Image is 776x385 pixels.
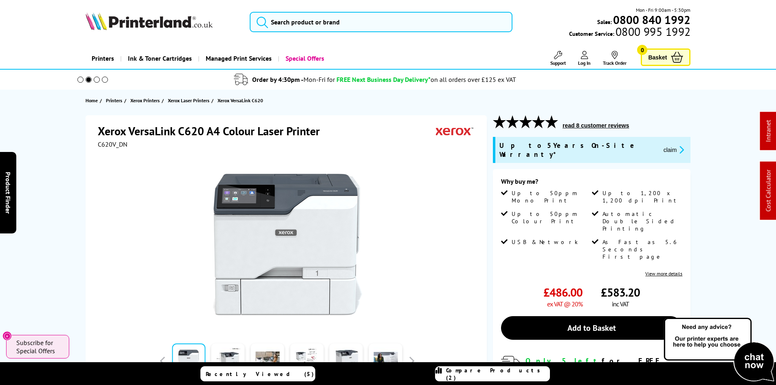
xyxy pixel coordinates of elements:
span: FREE Next Business Day Delivery* [336,75,431,84]
span: Xerox Printers [130,96,160,105]
span: Up to 50ppm Mono Print [512,189,590,204]
span: Printers [106,96,122,105]
span: £583.20 [601,285,640,300]
a: Xerox Laser Printers [168,96,211,105]
div: Why buy me? [501,177,682,189]
img: Xerox VersaLink C620 [207,165,367,324]
span: Up to 1,200 x 1,200 dpi Print [602,189,681,204]
a: View more details [645,271,682,277]
span: £486.00 [543,285,583,300]
span: Subscribe for Special Offers [16,339,61,355]
a: Xerox VersaLink C620 [218,96,265,105]
button: promo-description [661,145,687,154]
a: 0800 840 1992 [612,16,690,24]
a: Intranet [764,120,772,142]
a: Special Offers [278,48,330,69]
span: Log In [578,60,591,66]
img: Printerland Logo [86,12,213,30]
span: USB & Network [512,238,578,246]
div: for FREE Next Day Delivery [525,356,682,375]
div: on all orders over £125 ex VAT [431,75,516,84]
a: Support [550,51,566,66]
input: Search product or brand [250,12,512,32]
img: Open Live Chat window [662,317,776,383]
a: Add to Basket [501,316,682,340]
a: Managed Print Services [198,48,278,69]
a: Log In [578,51,591,66]
li: modal_delivery [66,73,684,87]
span: Automatic Double Sided Printing [602,210,681,232]
span: Product Finder [4,172,12,213]
a: Compare Products (2) [435,366,550,381]
span: Sales: [597,18,612,26]
span: Order by 4:30pm - [252,75,335,84]
span: 0800 995 1992 [614,28,690,35]
span: Basket [648,52,667,63]
a: Recently Viewed (5) [200,366,315,381]
img: Xerox [436,123,473,139]
span: Mon - Fri 9:00am - 5:30pm [636,6,690,14]
a: Cost Calculator [764,170,772,212]
span: As Fast as 5.6 Seconds First page [602,238,681,260]
span: Compare Products (2) [446,367,550,381]
span: Recently Viewed (5) [206,370,314,378]
span: Ink & Toner Cartridges [128,48,192,69]
a: Basket 0 [641,48,690,66]
a: Track Order [603,51,627,66]
span: Mon-Fri for [303,75,335,84]
a: Xerox Printers [130,96,162,105]
span: Xerox VersaLink C620 [218,96,263,105]
button: Close [2,331,12,341]
span: 0 [637,45,647,55]
a: Printers [86,48,120,69]
button: read 8 customer reviews [560,122,631,129]
a: Home [86,96,100,105]
a: Printers [106,96,124,105]
span: Xerox Laser Printers [168,96,209,105]
span: Up to 5 Years On-Site Warranty* [499,141,657,159]
b: 0800 840 1992 [613,12,690,27]
h1: Xerox VersaLink C620 A4 Colour Laser Printer [98,123,328,139]
span: Support [550,60,566,66]
span: C620V_DN [98,140,128,148]
span: Only 5 left [525,356,602,365]
a: Printerland Logo [86,12,240,32]
span: Home [86,96,98,105]
a: Ink & Toner Cartridges [120,48,198,69]
span: ex VAT @ 20% [547,300,583,308]
span: inc VAT [612,300,629,308]
span: Up to 50ppm Colour Print [512,210,590,225]
span: Customer Service: [569,28,690,37]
